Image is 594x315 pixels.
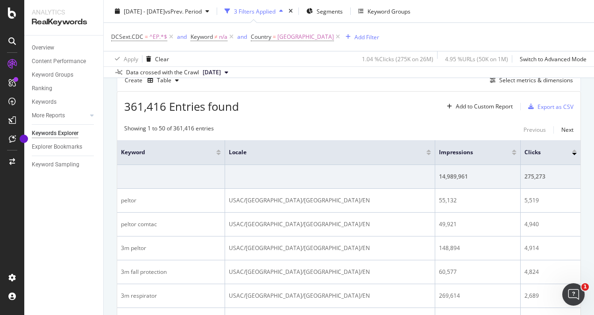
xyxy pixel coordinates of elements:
[561,124,573,136] button: Next
[121,268,221,276] div: 3m fall protection
[126,68,199,77] div: Data crossed with the Crawl
[219,30,227,43] span: n/a
[165,7,202,15] span: vs Prev. Period
[199,67,232,78] button: [DATE]
[237,33,247,41] div: and
[229,268,431,276] div: USAC/[GEOGRAPHIC_DATA]/[GEOGRAPHIC_DATA]/EN
[229,196,431,205] div: USAC/[GEOGRAPHIC_DATA]/[GEOGRAPHIC_DATA]/EN
[111,51,138,66] button: Apply
[111,33,143,41] span: DCSext.CDC
[287,7,295,16] div: times
[32,129,78,138] div: Keywords Explorer
[524,196,577,205] div: 5,519
[342,31,379,43] button: Add Filter
[203,68,221,77] span: 2025 Jul. 6th
[524,292,577,300] div: 2,689
[229,220,431,229] div: USAC/[GEOGRAPHIC_DATA]/[GEOGRAPHIC_DATA]/EN
[229,292,431,300] div: USAC/[GEOGRAPHIC_DATA]/[GEOGRAPHIC_DATA]/EN
[145,33,148,41] span: =
[214,33,218,41] span: ≠
[157,78,171,83] div: Table
[523,124,546,136] button: Previous
[121,220,221,229] div: peltor comtac
[32,160,97,170] a: Keyword Sampling
[124,124,214,136] div: Showing 1 to 50 of 361,416 entries
[524,148,558,157] span: Clicks
[486,75,573,86] button: Select metrics & dimensions
[354,4,414,19] button: Keyword Groups
[32,97,97,107] a: Keywords
[32,57,86,66] div: Content Performance
[32,142,82,152] div: Explorer Bookmarks
[439,148,498,157] span: Impressions
[121,244,221,252] div: 3m peltor
[121,196,221,205] div: peltor
[221,4,287,19] button: 3 Filters Applied
[456,104,513,109] div: Add to Custom Report
[561,126,573,134] div: Next
[32,129,97,138] a: Keywords Explorer
[524,220,577,229] div: 4,940
[124,99,239,114] span: 361,416 Entries found
[32,84,52,93] div: Ranking
[229,244,431,252] div: USAC/[GEOGRAPHIC_DATA]/[GEOGRAPHIC_DATA]/EN
[439,268,516,276] div: 60,577
[144,73,183,88] button: Table
[32,111,65,121] div: More Reports
[251,33,271,41] span: Country
[32,70,97,80] a: Keyword Groups
[581,283,589,291] span: 1
[443,99,513,114] button: Add to Custom Report
[523,126,546,134] div: Previous
[32,57,97,66] a: Content Performance
[32,142,97,152] a: Explorer Bookmarks
[124,7,165,15] span: [DATE] - [DATE]
[439,292,516,300] div: 269,614
[20,135,28,143] div: Tooltip anchor
[277,30,334,43] span: [GEOGRAPHIC_DATA]
[439,172,516,181] div: 14,989,961
[237,32,247,41] button: and
[124,55,138,63] div: Apply
[149,30,167,43] span: ^EP.*$
[177,33,187,41] div: and
[32,17,96,28] div: RealKeywords
[520,55,587,63] div: Switch to Advanced Mode
[142,51,169,66] button: Clear
[524,268,577,276] div: 4,824
[125,73,183,88] div: Create
[121,148,202,157] span: Keyword
[32,43,54,53] div: Overview
[439,196,516,205] div: 55,132
[32,43,97,53] a: Overview
[191,33,213,41] span: Keyword
[229,148,412,157] span: locale
[32,84,97,93] a: Ranking
[32,70,73,80] div: Keyword Groups
[121,292,221,300] div: 3m respirator
[177,32,187,41] button: and
[439,244,516,252] div: 148,894
[439,220,516,229] div: 49,921
[524,172,577,181] div: 275,273
[537,103,573,111] div: Export as CSV
[111,4,213,19] button: [DATE] - [DATE]vsPrev. Period
[524,99,573,114] button: Export as CSV
[362,55,433,63] div: 1.04 % Clicks ( 275K on 26M )
[354,33,379,41] div: Add Filter
[273,33,276,41] span: =
[32,160,79,170] div: Keyword Sampling
[32,7,96,17] div: Analytics
[524,244,577,252] div: 4,914
[445,55,508,63] div: 4.95 % URLs ( 50K on 1M )
[562,283,585,306] iframe: Intercom live chat
[499,76,573,84] div: Select metrics & dimensions
[155,55,169,63] div: Clear
[32,97,57,107] div: Keywords
[516,51,587,66] button: Switch to Advanced Mode
[303,4,346,19] button: Segments
[234,7,276,15] div: 3 Filters Applied
[32,111,87,121] a: More Reports
[368,7,410,15] div: Keyword Groups
[317,7,343,15] span: Segments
